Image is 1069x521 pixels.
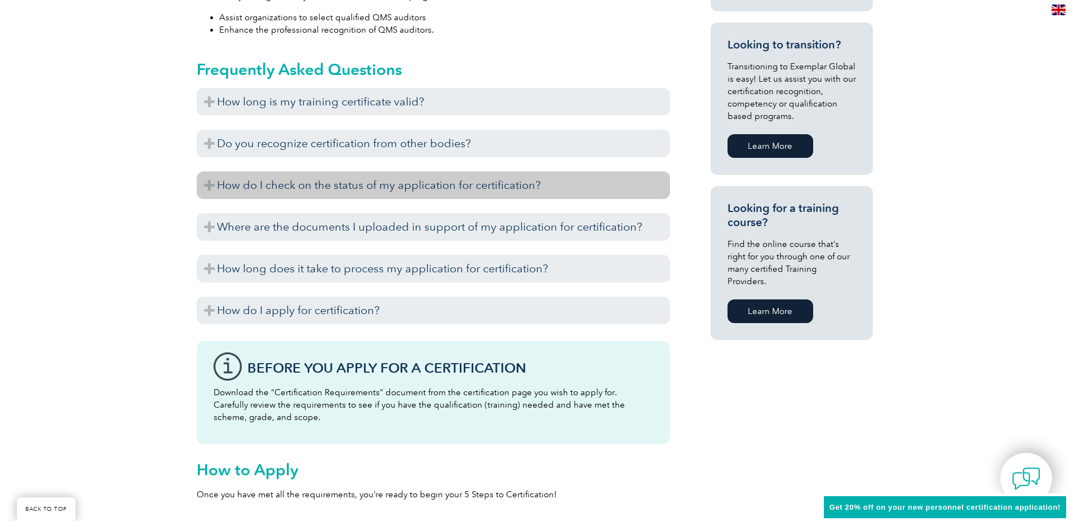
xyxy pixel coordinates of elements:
[728,60,856,122] p: Transitioning to Exemplar Global is easy! Let us assist you with our certification recognition, c...
[197,213,670,241] h3: Where are the documents I uploaded in support of my application for certification?
[728,134,813,158] a: Learn More
[728,238,856,288] p: Find the online course that’s right for you through one of our many certified Training Providers.
[197,461,670,479] h2: How to Apply
[214,386,653,423] p: Download the “Certification Requirements” document from the certification page you wish to apply ...
[247,361,653,375] h3: Before You Apply For a Certification
[197,255,670,282] h3: How long does it take to process my application for certification?
[17,497,76,521] a: BACK TO TOP
[728,299,813,323] a: Learn More
[197,488,670,501] p: Once you have met all the requirements, you’re ready to begin your 5 Steps to Certification!
[197,88,670,116] h3: How long is my training certificate valid?
[728,38,856,52] h3: Looking to transition?
[197,171,670,199] h3: How do I check on the status of my application for certification?
[830,503,1061,511] span: Get 20% off on your new personnel certification application!
[197,297,670,324] h3: How do I apply for certification?
[728,201,856,229] h3: Looking for a training course?
[1052,5,1066,15] img: en
[197,60,670,78] h2: Frequently Asked Questions
[219,24,670,36] li: Enhance the professional recognition of QMS auditors.
[219,11,670,24] li: Assist organizations to select qualified QMS auditors
[1012,465,1040,493] img: contact-chat.png
[197,130,670,157] h3: Do you recognize certification from other bodies?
